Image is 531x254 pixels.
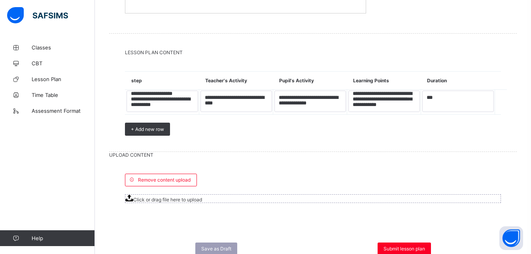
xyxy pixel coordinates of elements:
span: Lesson Plan [32,76,95,82]
span: CBT [32,60,95,66]
span: Time Table [32,92,95,98]
th: Pupil's Activity [273,72,347,90]
span: Remove content upload [138,177,191,183]
th: step [125,72,199,90]
span: Submit lesson plan [384,246,425,252]
th: Duration [421,72,495,90]
span: Click or drag file here to upload [125,194,501,203]
span: + Add new row [131,126,164,132]
span: UPLOAD CONTENT [109,152,517,158]
th: Teacher's Activity [199,72,273,90]
button: Open asap [499,226,523,250]
img: safsims [7,7,68,24]
span: Click or drag file here to upload [133,197,202,203]
span: Help [32,235,94,241]
span: Classes [32,44,95,51]
span: Assessment Format [32,108,95,114]
span: Save as Draft [201,246,231,252]
th: Learning Points [347,72,421,90]
span: LESSON PLAN CONTENT [125,49,501,55]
